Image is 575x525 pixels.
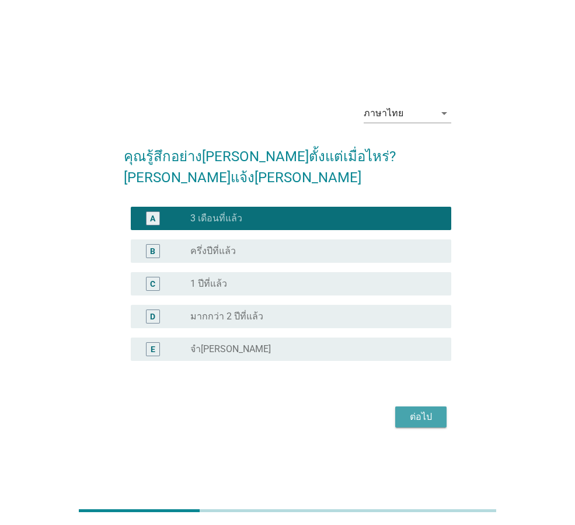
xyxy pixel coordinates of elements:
label: 1 ปีที่แล้ว [190,278,227,290]
label: ครึ่งปีที่แล้ว [190,245,236,257]
div: ต่อไป [405,410,437,424]
div: A [150,212,155,224]
label: 3 เดือนที่แล้ว [190,213,242,224]
label: จำ[PERSON_NAME] [190,343,271,355]
div: D [150,310,155,322]
div: ภาษาไทย [364,108,403,119]
label: มากกว่า 2 ปีที่แล้ว [190,311,263,322]
div: E [151,343,155,355]
h2: คุณรู้สึกอย่าง[PERSON_NAME]ตั้งแต่เมื่อไหร่? [PERSON_NAME]แจ้ง[PERSON_NAME] [124,134,451,188]
div: B [150,245,155,257]
div: C [150,277,155,290]
button: ต่อไป [395,406,447,427]
i: arrow_drop_down [437,106,451,120]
